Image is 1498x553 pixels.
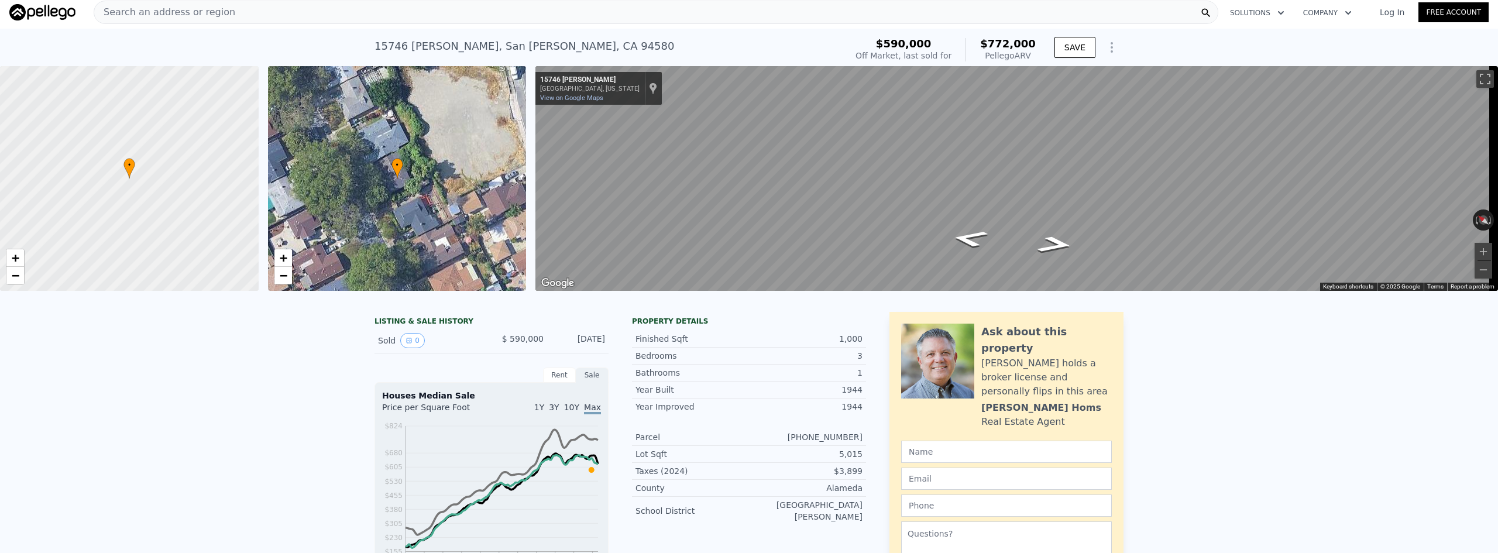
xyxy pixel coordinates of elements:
[749,465,863,477] div: $3,899
[540,94,603,102] a: View on Google Maps
[12,268,19,283] span: −
[540,85,640,92] div: [GEOGRAPHIC_DATA], [US_STATE]
[384,422,403,430] tspan: $824
[749,384,863,396] div: 1944
[749,401,863,413] div: 1944
[981,401,1101,415] div: [PERSON_NAME] Homs
[635,367,749,379] div: Bathrooms
[9,4,75,20] img: Pellego
[855,50,951,61] div: Off Market, last sold for
[749,482,863,494] div: Alameda
[635,333,749,345] div: Finished Sqft
[534,403,544,412] span: 1Y
[1294,2,1361,23] button: Company
[749,367,863,379] div: 1
[1366,6,1418,18] a: Log In
[274,249,292,267] a: Zoom in
[400,333,425,348] button: View historical data
[1427,283,1444,290] a: Terms
[1475,261,1492,279] button: Zoom out
[649,82,657,95] a: Show location on map
[384,449,403,457] tspan: $680
[1022,232,1088,257] path: Go Southeast, Paseo Largavista
[1451,283,1494,290] a: Report a problem
[981,324,1112,356] div: Ask about this property
[538,276,577,291] a: Open this area in Google Maps (opens a new window)
[549,403,559,412] span: 3Y
[378,333,482,348] div: Sold
[384,520,403,528] tspan: $305
[564,403,579,412] span: 10Y
[936,226,1004,252] path: Go Northwest, Paseo Largavista
[980,50,1036,61] div: Pellego ARV
[635,384,749,396] div: Year Built
[12,250,19,265] span: +
[535,66,1498,291] div: Map
[632,317,866,326] div: Property details
[535,66,1498,291] div: Street View
[1488,209,1494,231] button: Rotate clockwise
[94,5,235,19] span: Search an address or region
[901,441,1112,463] input: Name
[123,158,135,178] div: •
[391,160,403,170] span: •
[901,468,1112,490] input: Email
[384,534,403,542] tspan: $230
[635,465,749,477] div: Taxes (2024)
[980,37,1036,50] span: $772,000
[540,75,640,85] div: 15746 [PERSON_NAME]
[876,37,932,50] span: $590,000
[1221,2,1294,23] button: Solutions
[901,494,1112,517] input: Phone
[749,499,863,523] div: [GEOGRAPHIC_DATA][PERSON_NAME]
[123,160,135,170] span: •
[374,317,609,328] div: LISTING & SALE HISTORY
[1323,283,1373,291] button: Keyboard shortcuts
[749,333,863,345] div: 1,000
[1054,37,1095,58] button: SAVE
[1473,209,1479,231] button: Rotate counterclockwise
[391,158,403,178] div: •
[1418,2,1489,22] a: Free Account
[6,267,24,284] a: Zoom out
[1475,243,1492,260] button: Zoom in
[382,401,492,420] div: Price per Square Foot
[553,333,605,348] div: [DATE]
[384,492,403,500] tspan: $455
[1100,36,1123,59] button: Show Options
[635,505,749,517] div: School District
[1472,210,1494,231] button: Reset the view
[374,38,674,54] div: 15746 [PERSON_NAME] , San [PERSON_NAME] , CA 94580
[1476,70,1494,88] button: Toggle fullscreen view
[635,431,749,443] div: Parcel
[749,350,863,362] div: 3
[981,356,1112,399] div: [PERSON_NAME] holds a broker license and personally flips in this area
[538,276,577,291] img: Google
[543,367,576,383] div: Rent
[384,463,403,471] tspan: $605
[749,448,863,460] div: 5,015
[749,431,863,443] div: [PHONE_NUMBER]
[981,415,1065,429] div: Real Estate Agent
[635,350,749,362] div: Bedrooms
[6,249,24,267] a: Zoom in
[635,448,749,460] div: Lot Sqft
[382,390,601,401] div: Houses Median Sale
[635,482,749,494] div: County
[502,334,544,344] span: $ 590,000
[279,268,287,283] span: −
[1380,283,1420,290] span: © 2025 Google
[274,267,292,284] a: Zoom out
[576,367,609,383] div: Sale
[635,401,749,413] div: Year Improved
[279,250,287,265] span: +
[384,506,403,514] tspan: $380
[384,478,403,486] tspan: $530
[584,403,601,414] span: Max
